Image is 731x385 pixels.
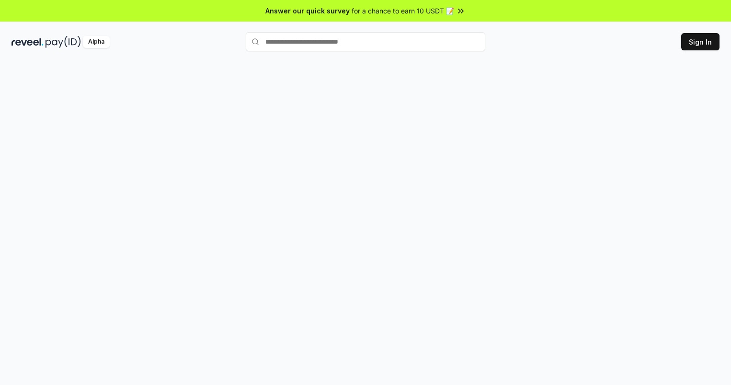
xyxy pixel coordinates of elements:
img: pay_id [46,36,81,48]
span: for a chance to earn 10 USDT 📝 [352,6,454,16]
button: Sign In [681,33,720,50]
img: reveel_dark [11,36,44,48]
div: Alpha [83,36,110,48]
span: Answer our quick survey [265,6,350,16]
